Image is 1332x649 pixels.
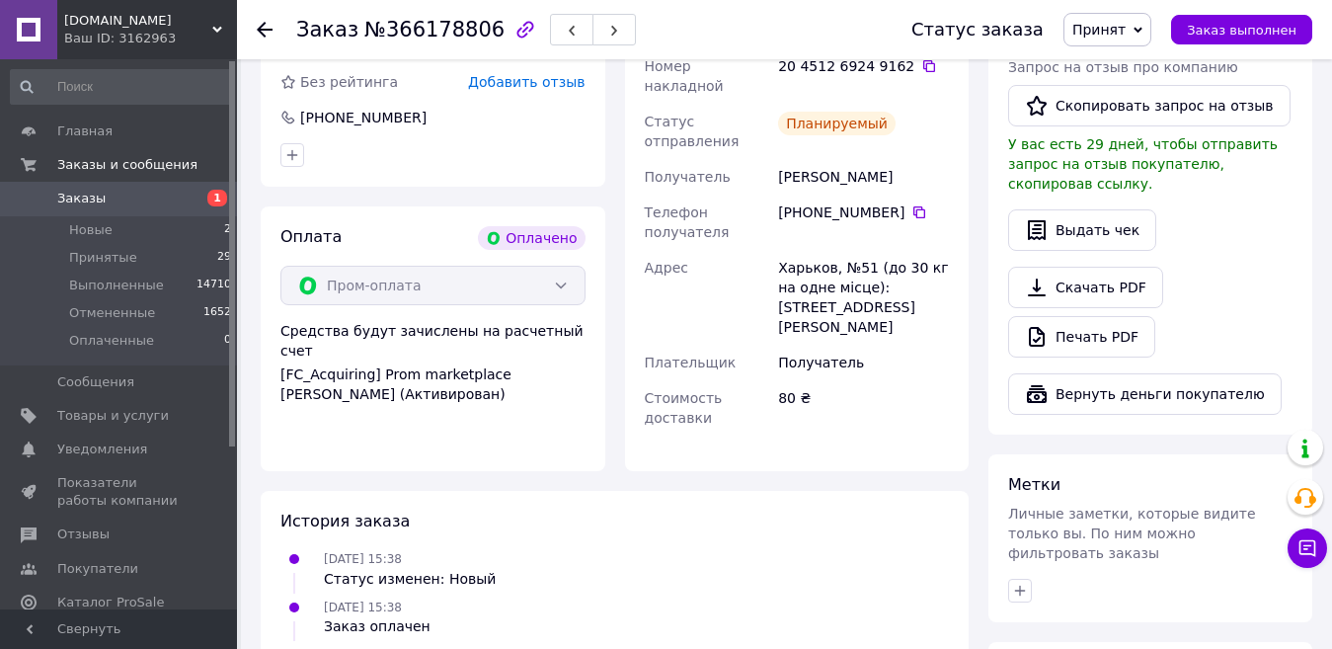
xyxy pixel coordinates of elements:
[69,332,154,350] span: Оплаченные
[1288,528,1327,568] button: Чат с покупателем
[645,260,688,276] span: Адрес
[224,221,231,239] span: 2
[1171,15,1312,44] button: Заказ выполнен
[296,18,358,41] span: Заказ
[1008,506,1256,561] span: Личные заметки, которые видите только вы. По ним можно фильтровать заказы
[57,441,147,458] span: Уведомления
[778,203,949,222] div: [PHONE_NUMBER]
[64,12,212,30] span: Print-zip.com.ua
[300,74,398,90] span: Без рейтинга
[217,249,231,267] span: 29
[10,69,233,105] input: Поиск
[364,18,505,41] span: №366178806
[645,204,730,240] span: Телефон получателя
[1008,475,1060,494] span: Метки
[778,112,896,135] div: Планируемый
[57,526,110,543] span: Отзывы
[324,601,402,614] span: [DATE] 15:38
[645,58,724,94] span: Номер накладной
[1008,209,1156,251] button: Выдать чек
[69,221,113,239] span: Новые
[57,373,134,391] span: Сообщения
[203,304,231,322] span: 1652
[64,30,237,47] div: Ваш ID: 3162963
[645,114,740,149] span: Статус отправления
[69,304,155,322] span: Отмененные
[645,390,723,426] span: Стоимость доставки
[324,569,496,589] div: Статус изменен: Новый
[645,355,737,370] span: Плательщик
[57,407,169,425] span: Товары и услуги
[324,552,402,566] span: [DATE] 15:38
[280,227,342,246] span: Оплата
[645,169,731,185] span: Получатель
[196,277,231,294] span: 14710
[207,190,227,206] span: 1
[298,108,429,127] div: [PHONE_NUMBER]
[774,250,953,345] div: Харьков, №51 (до 30 кг на одне місце): [STREET_ADDRESS][PERSON_NAME]
[1008,373,1282,415] button: Вернуть деньги покупателю
[1187,23,1296,38] span: Заказ выполнен
[774,345,953,380] div: Получатель
[69,249,137,267] span: Принятые
[1008,59,1238,75] span: Запрос на отзыв про компанию
[1008,267,1163,308] a: Скачать PDF
[774,380,953,436] div: 80 ₴
[468,74,585,90] span: Добавить отзыв
[57,156,197,174] span: Заказы и сообщения
[224,332,231,350] span: 0
[778,56,949,76] div: 20 4512 6924 9162
[57,594,164,611] span: Каталог ProSale
[57,122,113,140] span: Главная
[1008,316,1155,358] a: Печать PDF
[478,226,585,250] div: Оплачено
[1072,22,1126,38] span: Принят
[280,365,586,404] div: [FC_Acquiring] Prom marketplace [PERSON_NAME] (Активирован)
[1008,85,1291,126] button: Скопировать запрос на отзыв
[57,474,183,510] span: Показатели работы компании
[774,159,953,195] div: [PERSON_NAME]
[57,560,138,578] span: Покупатели
[1008,136,1278,192] span: У вас есть 29 дней, чтобы отправить запрос на отзыв покупателю, скопировав ссылку.
[324,616,431,636] div: Заказ оплачен
[257,20,273,40] div: Вернуться назад
[280,321,586,404] div: Средства будут зачислены на расчетный счет
[69,277,164,294] span: Выполненные
[280,512,410,530] span: История заказа
[911,20,1044,40] div: Статус заказа
[57,190,106,207] span: Заказы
